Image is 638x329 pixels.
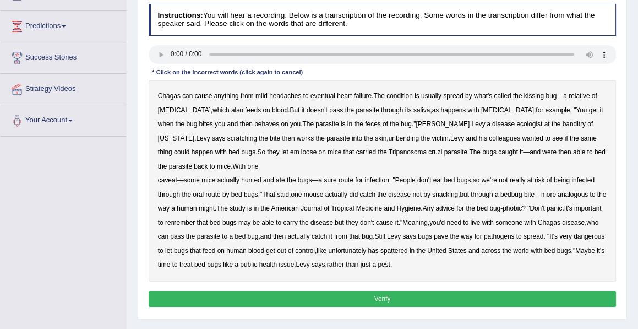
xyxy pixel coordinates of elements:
b: with [482,219,494,226]
b: a [171,204,175,212]
b: Still [374,233,385,240]
b: actually [287,233,309,240]
b: disease [562,219,585,226]
b: in [254,204,259,212]
b: into [352,134,362,142]
b: Chagas [538,219,560,226]
b: is [415,92,419,100]
b: route [205,191,220,198]
b: the [186,233,195,240]
b: of [547,176,552,184]
b: see [552,134,563,142]
b: [MEDICAL_DATA] [481,106,534,114]
b: get [589,106,598,114]
b: might [199,204,215,212]
b: the [259,134,268,142]
b: the [354,120,363,128]
b: bugs [244,191,258,198]
b: to [276,219,281,226]
b: the [450,233,459,240]
b: you [290,120,301,128]
b: headaches [269,92,301,100]
b: through [381,106,403,114]
b: to [590,191,595,198]
a: Success Stories [1,42,126,70]
b: bugs [457,176,471,184]
b: from [241,92,254,100]
b: bugs [174,247,188,255]
b: also [231,106,243,114]
b: with [467,106,479,114]
b: bite [524,191,535,198]
a: Strategy Videos [1,74,126,101]
b: pathogens [484,233,515,240]
b: infection [364,176,389,184]
b: em [290,148,299,156]
b: disease [310,219,333,226]
b: at [544,120,550,128]
b: kissing [524,92,544,100]
b: analogous [558,191,588,198]
b: it [302,106,305,114]
b: the [377,191,386,198]
b: risk [535,176,545,184]
b: mice [201,176,215,184]
b: relative [569,92,590,100]
b: to [516,233,522,240]
b: it [520,148,523,156]
b: blood [272,106,288,114]
b: bed [231,191,242,198]
b: ate [276,176,285,184]
b: bugs [241,148,255,156]
b: that [190,247,201,255]
b: [PERSON_NAME] [416,120,470,128]
b: a [495,191,499,198]
b: cruzi [428,148,442,156]
b: could [174,148,189,156]
b: bug [489,204,500,212]
b: human [177,204,197,212]
b: Chagas [158,92,181,100]
b: more [541,191,556,198]
b: that [197,219,208,226]
b: the [421,134,430,142]
b: But [290,106,299,114]
b: we're [482,176,497,184]
b: of [592,92,597,100]
b: can [182,92,193,100]
b: bed [210,219,221,226]
b: Tropical [331,204,354,212]
b: eventual [310,92,335,100]
b: doesn't [307,106,328,114]
b: for [355,176,363,184]
b: back [194,163,208,170]
b: don't [417,176,431,184]
b: the [158,163,167,170]
b: one [291,191,302,198]
b: important [574,204,602,212]
b: The [469,148,481,156]
b: and [384,204,395,212]
b: by [465,92,472,100]
b: the [390,120,399,128]
b: bugs [418,233,432,240]
b: then [273,233,286,240]
b: condition [386,92,413,100]
b: Levy [387,233,401,240]
b: you [215,120,225,128]
b: on [217,247,225,255]
b: It's [564,204,572,212]
b: actually [217,176,239,184]
b: then [558,148,571,156]
b: banditry [563,120,586,128]
b: saliva [413,106,430,114]
b: is [247,204,252,212]
b: disease [388,191,411,198]
b: Journal [301,204,322,212]
b: said [277,191,289,198]
b: same [581,134,597,142]
b: to [303,92,309,100]
b: from [334,233,347,240]
b: thing [158,148,172,156]
b: that [349,233,360,240]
